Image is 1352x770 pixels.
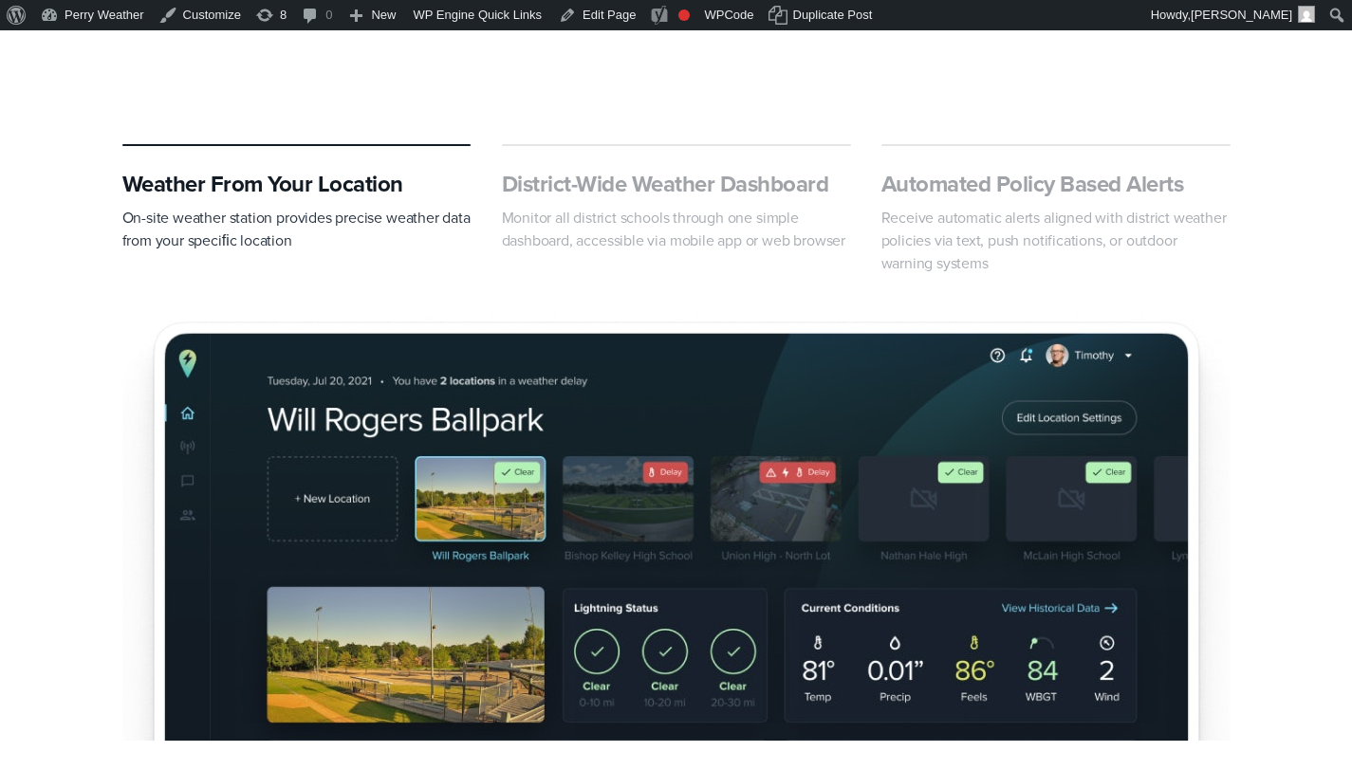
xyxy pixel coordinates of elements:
h3: District-Wide Weather Dashboard [502,169,851,199]
span: [PERSON_NAME] [1191,8,1292,22]
div: Focus keyphrase not set [678,9,690,21]
h3: Weather From Your Location [122,169,472,199]
h3: Automated Policy Based Alerts [881,169,1231,199]
p: Monitor all district schools through one simple dashboard, accessible via mobile app or web browser [502,207,851,252]
p: Receive automatic alerts aligned with district weather policies via text, push notifications, or ... [881,207,1231,275]
p: On-site weather station provides precise weather data from your speciﬁc location [122,207,472,252]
